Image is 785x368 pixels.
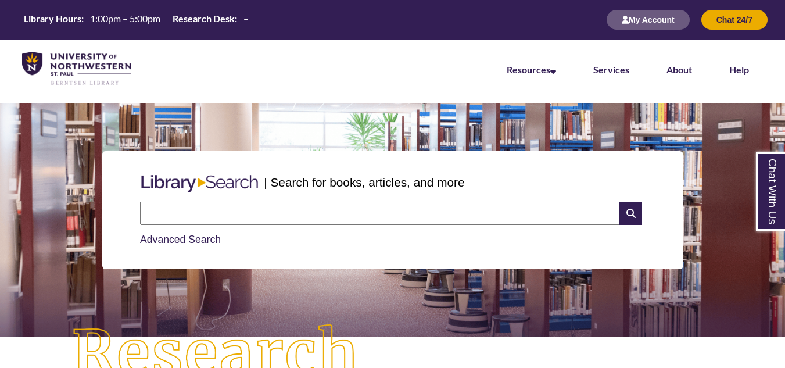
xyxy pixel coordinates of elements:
p: | Search for books, articles, and more [264,173,464,191]
a: Services [593,64,629,75]
img: UNWSP Library Logo [22,52,131,86]
button: Chat 24/7 [701,10,768,30]
a: About [666,64,692,75]
a: Advanced Search [140,234,221,245]
a: Help [729,64,749,75]
a: Resources [507,64,556,75]
a: Hours Today [19,12,253,28]
span: – [243,13,249,24]
th: Research Desk: [168,12,239,25]
a: My Account [607,15,690,24]
table: Hours Today [19,12,253,27]
a: Chat 24/7 [701,15,768,24]
img: Libary Search [135,170,264,197]
th: Library Hours: [19,12,85,25]
button: My Account [607,10,690,30]
span: 1:00pm – 5:00pm [90,13,160,24]
i: Search [619,202,641,225]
